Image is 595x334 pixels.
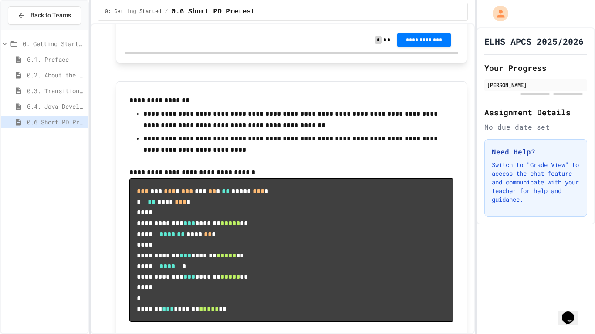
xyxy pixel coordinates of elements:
[27,70,85,80] span: 0.2. About the AP CSA Exam
[483,3,510,23] div: My Account
[27,117,85,127] span: 0.6 Short PD Pretest
[30,11,71,20] span: Back to Teams
[105,8,162,15] span: 0: Getting Started
[484,35,584,47] h1: ELHS APCS 2025/2026
[487,81,585,89] div: [PERSON_NAME]
[172,7,255,17] span: 0.6 Short PD Pretest
[484,122,587,132] div: No due date set
[27,102,85,111] span: 0.4. Java Development Environments
[558,299,586,325] iframe: chat widget
[27,55,85,64] span: 0.1. Preface
[27,86,85,95] span: 0.3. Transitioning from AP CSP to AP CSA
[165,8,168,15] span: /
[23,39,85,48] span: 0: Getting Started
[484,62,587,74] h2: Your Progress
[8,6,81,25] button: Back to Teams
[484,106,587,118] h2: Assignment Details
[492,147,580,157] h3: Need Help?
[492,160,580,204] p: Switch to "Grade View" to access the chat feature and communicate with your teacher for help and ...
